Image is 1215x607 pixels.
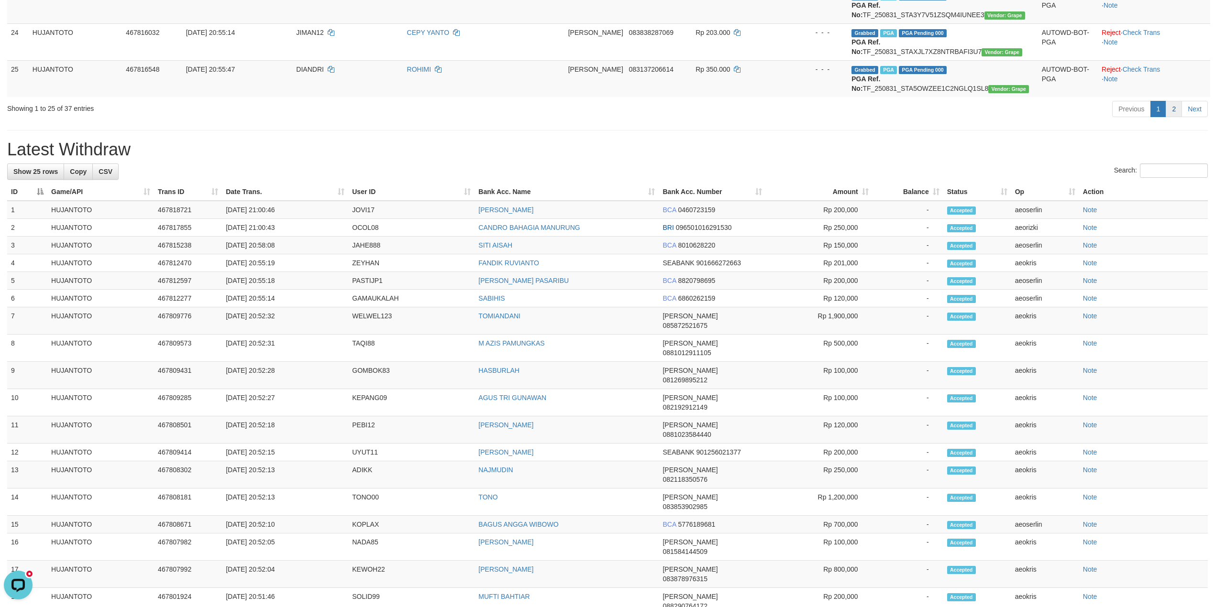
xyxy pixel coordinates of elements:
[766,533,873,561] td: Rp 100,000
[873,488,943,516] td: -
[222,307,348,335] td: [DATE] 20:52:32
[663,448,694,456] span: SEABANK
[222,488,348,516] td: [DATE] 20:52:13
[663,421,718,429] span: [PERSON_NAME]
[1104,75,1118,83] a: Note
[7,23,29,60] td: 24
[663,403,707,411] span: Copy 082192912149 to clipboard
[696,65,730,73] span: Rp 350.000
[873,416,943,444] td: -
[1011,516,1079,533] td: aeoserlin
[663,277,676,284] span: BCA
[1150,101,1167,117] a: 1
[7,516,47,533] td: 15
[1038,60,1098,97] td: AUTOWD-BOT-PGA
[678,277,715,284] span: Copy 8820798695 to clipboard
[1083,593,1097,600] a: Note
[296,29,324,36] span: JIMAN12
[7,60,29,97] td: 25
[348,533,475,561] td: NADA85
[186,65,235,73] span: [DATE] 20:55:47
[1011,488,1079,516] td: aeokris
[154,237,222,254] td: 467815238
[873,516,943,533] td: -
[478,520,558,528] a: BAGUS ANGGA WIBOWO
[873,389,943,416] td: -
[947,206,976,215] span: Accepted
[663,520,676,528] span: BCA
[222,237,348,254] td: [DATE] 20:58:08
[478,367,519,374] a: HASBURLAH
[7,488,47,516] td: 14
[1114,163,1208,178] label: Search:
[348,335,475,362] td: TAQI88
[1038,23,1098,60] td: AUTOWD-BOT-PGA
[663,259,694,267] span: SEABANK
[1166,101,1182,117] a: 2
[7,416,47,444] td: 11
[222,219,348,237] td: [DATE] 21:00:43
[1011,561,1079,588] td: aeokris
[47,561,154,588] td: HUJANTOTO
[1011,461,1079,488] td: aeokris
[7,237,47,254] td: 3
[348,444,475,461] td: UYUT11
[873,444,943,461] td: -
[478,421,533,429] a: [PERSON_NAME]
[348,488,475,516] td: TONO00
[478,277,569,284] a: [PERSON_NAME] PASARIBU
[851,29,878,37] span: Grabbed
[4,4,33,33] button: Open LiveChat chat widget
[47,237,154,254] td: HUJANTOTO
[348,201,475,219] td: JOVI17
[663,224,674,231] span: BRI
[880,66,897,74] span: Marked by aeokris
[475,183,659,201] th: Bank Acc. Name: activate to sort column ascending
[47,272,154,290] td: HUJANTOTO
[663,312,718,320] span: [PERSON_NAME]
[348,219,475,237] td: OCOL08
[766,219,873,237] td: Rp 250,000
[1011,533,1079,561] td: aeokris
[947,494,976,502] span: Accepted
[766,416,873,444] td: Rp 120,000
[663,538,718,546] span: [PERSON_NAME]
[1011,416,1079,444] td: aeokris
[663,241,676,249] span: BCA
[1079,183,1208,201] th: Action
[629,65,674,73] span: Copy 083137206614 to clipboard
[663,349,711,357] span: Copy 0881012911105 to clipboard
[7,389,47,416] td: 10
[873,335,943,362] td: -
[766,183,873,201] th: Amount: activate to sort column ascending
[1011,183,1079,201] th: Op: activate to sort column ascending
[154,488,222,516] td: 467808181
[348,561,475,588] td: KEWOH22
[663,548,707,555] span: Copy 081584144509 to clipboard
[1083,538,1097,546] a: Note
[947,224,976,232] span: Accepted
[154,561,222,588] td: 467807992
[348,362,475,389] td: GOMBOK83
[1011,335,1079,362] td: aeokris
[766,461,873,488] td: Rp 250,000
[348,254,475,272] td: ZEYHAN
[1011,307,1079,335] td: aeokris
[766,237,873,254] td: Rp 150,000
[1011,201,1079,219] td: aeoserlin
[222,444,348,461] td: [DATE] 20:52:15
[851,75,880,92] b: PGA Ref. No:
[1011,389,1079,416] td: aeokris
[47,389,154,416] td: HUJANTOTO
[7,219,47,237] td: 2
[1011,272,1079,290] td: aeoserlin
[947,340,976,348] span: Accepted
[478,241,512,249] a: SITI AISAH
[873,561,943,588] td: -
[568,65,623,73] span: [PERSON_NAME]
[873,183,943,201] th: Balance: activate to sort column ascending
[348,461,475,488] td: ADIKK
[47,362,154,389] td: HUJANTOTO
[873,272,943,290] td: -
[947,566,976,574] span: Accepted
